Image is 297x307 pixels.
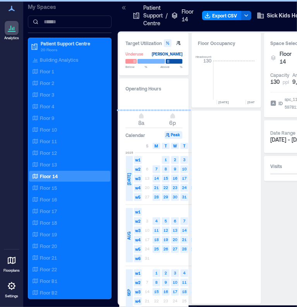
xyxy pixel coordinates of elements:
[173,228,177,232] text: 13
[173,289,177,294] text: 17
[173,143,177,149] span: W
[174,219,176,223] text: 6
[138,120,144,126] span: 8a
[40,161,57,168] p: Floor 13
[183,219,185,223] text: 7
[191,289,196,294] text: 19
[163,194,168,199] text: 29
[166,12,168,19] p: /
[182,228,187,232] text: 14
[173,185,177,190] text: 23
[163,176,168,180] text: 15
[182,246,187,251] text: 28
[283,79,289,85] span: ppl
[40,255,57,261] p: Floor 21
[40,68,54,75] p: Floor 1
[40,278,57,284] p: Floor B1
[40,266,57,272] p: Floor 22
[152,50,182,58] div: [PERSON_NAME]
[40,185,57,191] p: Floor 15
[155,143,158,149] span: M
[174,167,176,171] text: 9
[154,228,159,232] text: 11
[191,167,196,171] text: 11
[191,228,196,232] text: 15
[270,78,280,86] span: 130
[134,217,142,225] span: w2
[173,237,177,242] text: 20
[163,289,168,294] text: 16
[165,219,167,223] text: 5
[1,251,22,275] a: Floorplans
[160,64,182,69] span: Above %
[278,99,283,107] span: ID
[40,290,57,296] p: Floor B2
[191,246,196,251] text: 29
[40,243,57,249] p: Floor 20
[247,100,258,104] text: [DATE]
[125,64,147,69] span: Below %
[183,157,185,162] text: 3
[134,236,142,244] span: w4
[2,277,21,301] a: Settings
[134,165,142,173] span: w2
[40,173,58,179] p: Floor 14
[182,280,187,284] text: 11
[270,130,295,136] div: Date Range
[155,219,158,223] text: 4
[174,271,176,275] text: 3
[40,57,78,63] p: Building Analytics
[40,138,57,144] p: Floor 11
[182,8,194,23] p: Floor 14
[182,167,187,171] text: 10
[182,176,187,180] text: 17
[125,39,182,47] h3: Target Utilization
[4,36,19,40] p: Analytics
[173,246,177,251] text: 27
[40,196,57,203] p: Floor 16
[40,92,54,98] p: Floor 3
[163,228,168,232] text: 12
[182,237,187,242] text: 21
[125,131,145,139] h3: Calendar
[5,294,18,298] p: Settings
[41,40,106,47] p: Patient Support Centre
[169,120,176,126] span: 6p
[191,237,196,242] text: 22
[154,289,159,294] text: 15
[191,280,196,284] text: 12
[154,176,159,180] text: 14
[143,4,163,27] p: Patient Support Centre
[125,150,133,155] span: 2025
[134,297,142,305] span: w4
[163,246,168,251] text: 26
[40,115,54,121] p: Floor 9
[183,143,185,149] span: T
[202,11,242,20] button: Export CSV
[280,50,293,66] span: Floor 14
[134,175,142,182] span: w3
[3,268,20,273] p: Floorplans
[28,3,112,11] p: My Spaces
[165,143,167,149] span: T
[191,185,196,190] text: 25
[134,288,142,296] span: w3
[182,194,187,199] text: 31
[218,100,229,104] text: [DATE]
[163,185,168,190] text: 22
[40,80,54,86] p: Floor 2
[173,176,177,180] text: 16
[2,19,21,43] a: Analytics
[40,231,57,238] p: Floor 19
[134,184,142,192] span: w4
[125,50,143,58] div: Underuse
[134,227,142,234] span: w3
[40,103,54,109] p: Floor 4
[155,280,158,284] text: 8
[154,194,159,199] text: 28
[154,185,159,190] text: 21
[198,39,255,47] div: Floor Occupancy
[40,127,57,133] p: Floor 10
[182,185,187,190] text: 24
[146,143,148,149] span: S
